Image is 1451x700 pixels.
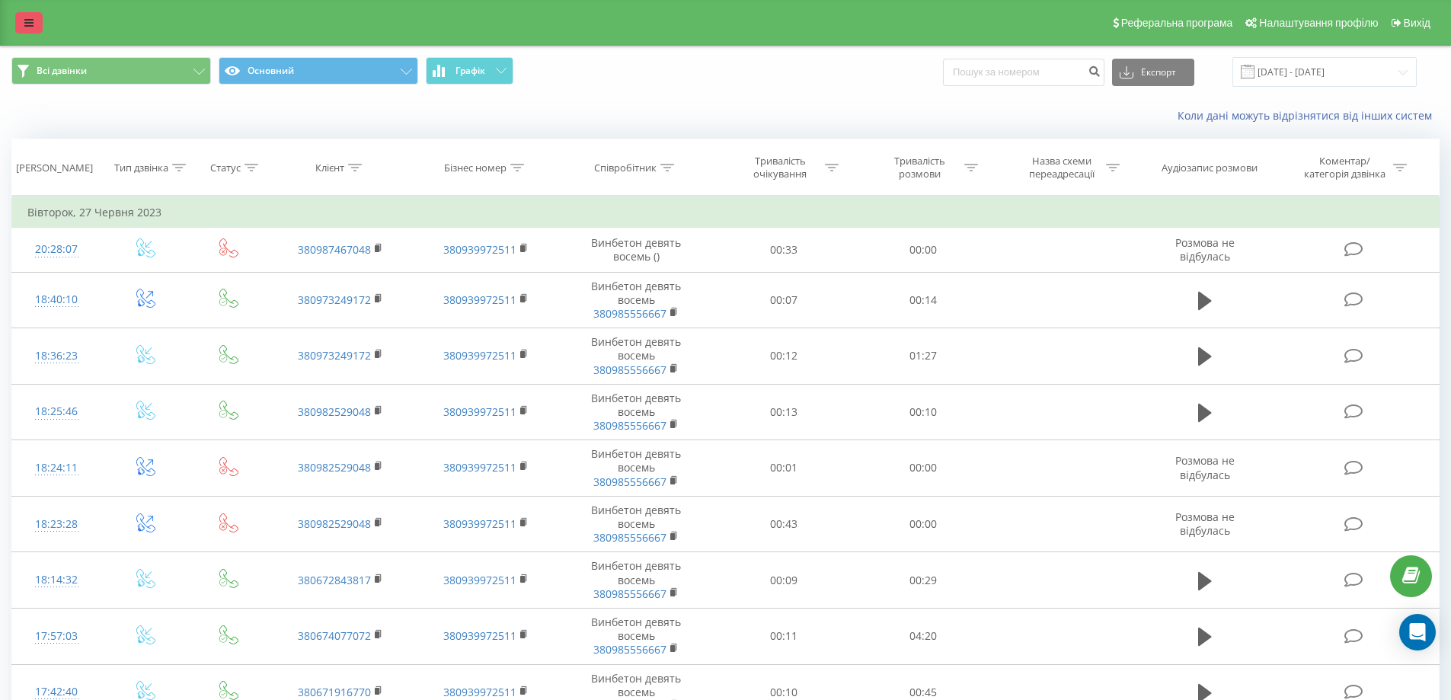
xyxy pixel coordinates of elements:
a: 380939972511 [443,628,516,643]
a: 380939972511 [443,292,516,307]
td: 00:33 [714,228,854,272]
td: Винбетон девять восемь [558,384,714,440]
a: 380985556667 [593,306,666,321]
td: 00:09 [714,552,854,609]
td: Винбетон девять восемь [558,608,714,664]
td: Винбетон девять восемь [558,328,714,385]
div: Коментар/категорія дзвінка [1300,155,1389,181]
span: Розмова не відбулась [1175,235,1235,264]
td: 00:12 [714,328,854,385]
div: Клієнт [315,161,344,174]
a: 380672843817 [298,573,371,587]
input: Пошук за номером [943,59,1104,86]
a: 380939972511 [443,573,516,587]
span: Вихід [1404,17,1430,29]
td: 00:11 [714,608,854,664]
a: 380982529048 [298,404,371,419]
td: 00:00 [854,440,993,497]
a: 380939972511 [443,242,516,257]
a: 380982529048 [298,516,371,531]
td: 00:00 [854,496,993,552]
td: Винбетон девять восемь [558,272,714,328]
div: Статус [210,161,241,174]
div: 18:25:46 [27,397,86,427]
a: 380985556667 [593,475,666,489]
td: 00:43 [714,496,854,552]
a: Коли дані можуть відрізнятися вiд інших систем [1178,108,1440,123]
div: 18:40:10 [27,285,86,315]
td: 04:20 [854,608,993,664]
td: 00:07 [714,272,854,328]
td: Винбетон девять восемь () [558,228,714,272]
a: 380939972511 [443,348,516,363]
a: 380985556667 [593,363,666,377]
div: Назва схеми переадресації [1021,155,1102,181]
div: 18:24:11 [27,453,86,483]
td: 00:00 [854,228,993,272]
td: Винбетон девять восемь [558,440,714,497]
button: Графік [426,57,513,85]
a: 380973249172 [298,292,371,307]
a: 380674077072 [298,628,371,643]
div: 17:57:03 [27,622,86,651]
div: Співробітник [594,161,657,174]
div: [PERSON_NAME] [16,161,93,174]
td: Винбетон девять восемь [558,552,714,609]
a: 380671916770 [298,685,371,699]
div: Open Intercom Messenger [1399,614,1436,650]
td: 00:01 [714,440,854,497]
a: 380939972511 [443,516,516,531]
div: Аудіозапис розмови [1162,161,1258,174]
a: 380982529048 [298,460,371,475]
a: 380985556667 [593,418,666,433]
div: 18:36:23 [27,341,86,371]
button: Основний [219,57,418,85]
div: 20:28:07 [27,235,86,264]
a: 380985556667 [593,642,666,657]
td: 00:29 [854,552,993,609]
a: 380985556667 [593,530,666,545]
span: Налаштування профілю [1259,17,1378,29]
td: Вівторок, 27 Червня 2023 [12,197,1440,228]
button: Експорт [1112,59,1194,86]
div: Бізнес номер [444,161,507,174]
div: Тривалість розмови [879,155,960,181]
a: 380987467048 [298,242,371,257]
div: 18:23:28 [27,510,86,539]
span: Розмова не відбулась [1175,453,1235,481]
td: Винбетон девять восемь [558,496,714,552]
div: Тривалість очікування [740,155,821,181]
td: 01:27 [854,328,993,385]
div: Тип дзвінка [114,161,168,174]
a: 380985556667 [593,587,666,601]
span: Розмова не відбулась [1175,510,1235,538]
td: 00:14 [854,272,993,328]
button: Всі дзвінки [11,57,211,85]
a: 380939972511 [443,404,516,419]
div: 18:14:32 [27,565,86,595]
a: 380939972511 [443,460,516,475]
span: Графік [455,66,485,76]
a: 380973249172 [298,348,371,363]
td: 00:13 [714,384,854,440]
a: 380939972511 [443,685,516,699]
span: Всі дзвінки [37,65,87,77]
span: Реферальна програма [1121,17,1233,29]
td: 00:10 [854,384,993,440]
